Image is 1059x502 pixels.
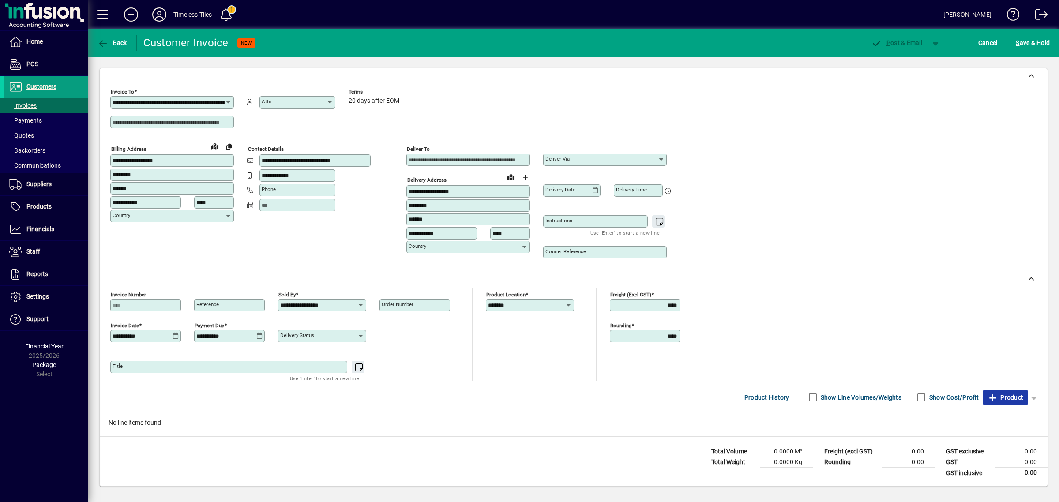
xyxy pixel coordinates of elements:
[545,156,570,162] mat-label: Deliver via
[111,292,146,298] mat-label: Invoice number
[9,162,61,169] span: Communications
[545,217,572,224] mat-label: Instructions
[4,143,88,158] a: Backorders
[1016,36,1050,50] span: ave & Hold
[4,173,88,195] a: Suppliers
[942,468,995,479] td: GST inclusive
[1016,39,1019,46] span: S
[882,446,935,457] td: 0.00
[610,322,631,329] mat-label: Rounding
[407,146,430,152] mat-label: Deliver To
[9,102,37,109] span: Invoices
[262,186,276,192] mat-label: Phone
[590,228,660,238] mat-hint: Use 'Enter' to start a new line
[26,83,56,90] span: Customers
[995,446,1048,457] td: 0.00
[290,373,359,383] mat-hint: Use 'Enter' to start a new line
[349,89,402,95] span: Terms
[143,36,229,50] div: Customer Invoice
[886,39,890,46] span: P
[4,31,88,53] a: Home
[26,293,49,300] span: Settings
[4,128,88,143] a: Quotes
[928,393,979,402] label: Show Cost/Profit
[9,132,34,139] span: Quotes
[760,446,813,457] td: 0.0000 M³
[196,301,219,307] mat-label: Reference
[382,301,413,307] mat-label: Order number
[113,212,130,218] mat-label: Country
[145,7,173,22] button: Profile
[545,187,575,193] mat-label: Delivery date
[113,363,123,369] mat-label: Title
[942,457,995,468] td: GST
[4,286,88,308] a: Settings
[760,457,813,468] td: 0.0000 Kg
[610,292,651,298] mat-label: Freight (excl GST)
[744,390,789,405] span: Product History
[4,196,88,218] a: Products
[26,38,43,45] span: Home
[26,248,40,255] span: Staff
[241,40,252,46] span: NEW
[943,7,991,22] div: [PERSON_NAME]
[616,187,647,193] mat-label: Delivery time
[976,35,1000,51] button: Cancel
[820,446,882,457] td: Freight (excl GST)
[9,117,42,124] span: Payments
[409,243,426,249] mat-label: Country
[26,270,48,277] span: Reports
[545,248,586,255] mat-label: Courier Reference
[262,98,271,105] mat-label: Attn
[504,170,518,184] a: View on map
[4,263,88,285] a: Reports
[942,446,995,457] td: GST exclusive
[349,97,399,105] span: 20 days after EOM
[4,241,88,263] a: Staff
[486,292,526,298] mat-label: Product location
[4,53,88,75] a: POS
[882,457,935,468] td: 0.00
[98,39,127,46] span: Back
[995,457,1048,468] td: 0.00
[4,158,88,173] a: Communications
[4,308,88,330] a: Support
[208,139,222,153] a: View on map
[280,332,314,338] mat-label: Delivery status
[26,315,49,322] span: Support
[819,393,901,402] label: Show Line Volumes/Weights
[4,98,88,113] a: Invoices
[707,457,760,468] td: Total Weight
[26,225,54,232] span: Financials
[9,147,45,154] span: Backorders
[195,322,224,329] mat-label: Payment due
[867,35,927,51] button: Post & Email
[1029,2,1048,30] a: Logout
[32,361,56,368] span: Package
[278,292,296,298] mat-label: Sold by
[88,35,137,51] app-page-header-button: Back
[1000,2,1020,30] a: Knowledge Base
[983,390,1028,405] button: Product
[820,457,882,468] td: Rounding
[4,218,88,240] a: Financials
[741,390,793,405] button: Product History
[995,468,1048,479] td: 0.00
[978,36,998,50] span: Cancel
[26,180,52,187] span: Suppliers
[222,139,236,154] button: Copy to Delivery address
[26,203,52,210] span: Products
[871,39,922,46] span: ost & Email
[1014,35,1052,51] button: Save & Hold
[25,343,64,350] span: Financial Year
[26,60,38,67] span: POS
[4,113,88,128] a: Payments
[100,409,1048,436] div: No line items found
[117,7,145,22] button: Add
[707,446,760,457] td: Total Volume
[111,322,139,329] mat-label: Invoice date
[173,7,212,22] div: Timeless Tiles
[111,89,134,95] mat-label: Invoice To
[518,170,532,184] button: Choose address
[95,35,129,51] button: Back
